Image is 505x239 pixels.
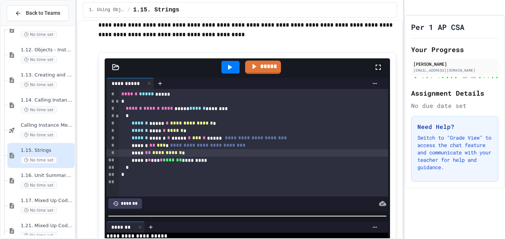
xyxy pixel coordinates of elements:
p: Switch to "Grade View" to access the chat feature and communicate with your teacher for help and ... [417,134,492,171]
span: No time set [21,106,57,113]
span: No time set [21,81,57,88]
span: 1.15. Strings [133,6,179,14]
span: 1. Using Objects and Methods [89,7,125,13]
span: 1.13. Creating and Initializing Objects: Constructors [21,72,73,78]
span: No time set [21,56,57,63]
span: No time set [21,232,57,239]
span: No time set [21,182,57,189]
span: No time set [21,207,57,214]
span: Calling Instance Methods - Topic 1.14 [21,122,73,129]
span: 1.12. Objects - Instances of Classes [21,47,73,53]
span: / [128,7,130,13]
span: No time set [21,31,57,38]
h1: Per 1 AP CSA [411,22,464,32]
span: 1.21. Mixed Up Code Practice 1b (1.7-1.15) [21,223,73,229]
span: 1.15. Strings [21,147,73,154]
span: Back to Teams [26,9,60,17]
span: 1.14. Calling Instance Methods [21,97,73,103]
span: No time set [21,132,57,139]
span: 1.16. Unit Summary 1a (1.1-1.6) [21,173,73,179]
span: 1.17. Mixed Up Code Practice 1.1-1.6 [21,198,73,204]
h3: Need Help? [417,122,492,131]
h2: Your Progress [411,44,498,55]
h2: Assignment Details [411,88,498,98]
span: No time set [21,157,57,164]
div: [PERSON_NAME] [413,61,496,67]
div: [EMAIL_ADDRESS][DOMAIN_NAME] [413,68,496,73]
div: No due date set [411,101,498,110]
button: Back to Teams [7,5,69,21]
